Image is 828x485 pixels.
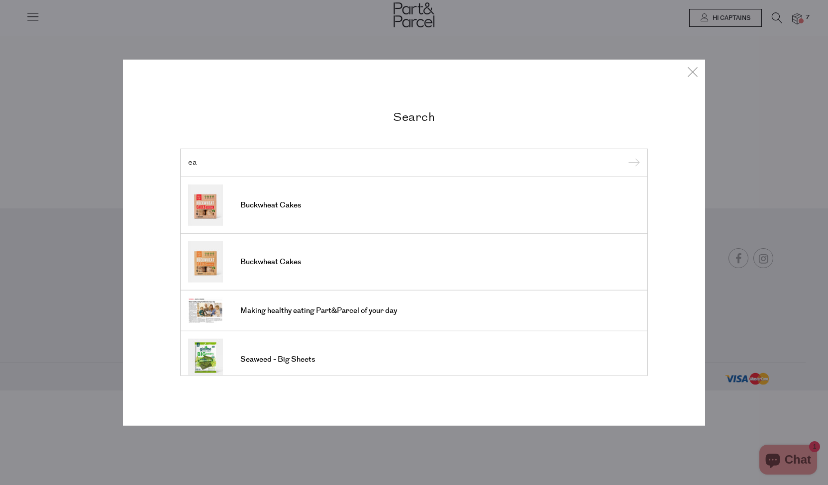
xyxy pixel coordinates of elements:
[240,257,301,267] span: Buckwheat Cakes
[188,159,640,166] input: Search
[188,185,223,226] img: Buckwheat Cakes
[188,339,223,380] img: Seaweed - Big Sheets
[188,298,640,323] a: Making healthy eating Part&Parcel of your day
[180,109,648,123] h2: Search
[188,241,640,283] a: Buckwheat Cakes
[240,200,301,210] span: Buckwheat Cakes
[188,241,223,283] img: Buckwheat Cakes
[240,306,397,316] span: Making healthy eating Part&Parcel of your day
[188,298,223,323] img: Making healthy eating Part&Parcel of your day
[240,355,315,365] span: Seaweed - Big Sheets
[188,339,640,380] a: Seaweed - Big Sheets
[188,185,640,226] a: Buckwheat Cakes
